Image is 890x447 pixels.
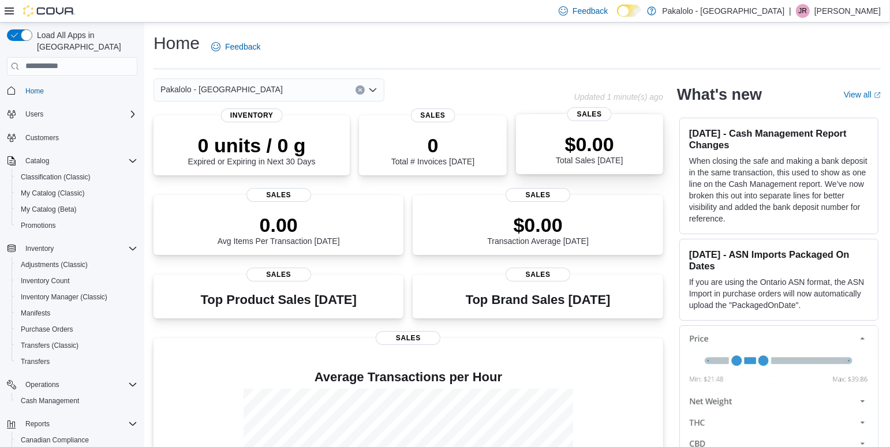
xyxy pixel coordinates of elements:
span: Sales [246,188,311,202]
a: Promotions [16,219,61,232]
a: Feedback [207,35,265,58]
span: Inventory Manager (Classic) [21,292,107,302]
button: Purchase Orders [12,321,142,337]
h3: Top Brand Sales [DATE] [466,293,611,307]
span: Reports [25,419,50,429]
span: Transfers (Classic) [16,339,137,352]
span: Inventory [21,242,137,256]
p: Pakalolo - [GEOGRAPHIC_DATA] [662,4,784,18]
a: My Catalog (Classic) [16,186,89,200]
button: Customers [2,129,142,146]
a: Inventory Manager (Classic) [16,290,112,304]
input: Dark Mode [617,5,641,17]
button: Inventory [21,242,58,256]
a: Adjustments (Classic) [16,258,92,272]
a: Inventory Count [16,274,74,288]
button: Classification (Classic) [12,169,142,185]
h3: Top Product Sales [DATE] [201,293,357,307]
span: Home [21,84,137,98]
button: Users [21,107,48,121]
span: Sales [567,107,612,121]
span: Adjustments (Classic) [16,258,137,272]
span: Adjustments (Classic) [21,260,88,269]
span: Inventory Count [16,274,137,288]
span: Users [21,107,137,121]
button: My Catalog (Beta) [12,201,142,217]
h3: [DATE] - Cash Management Report Changes [689,127,869,151]
p: When closing the safe and making a bank deposit in the same transaction, this used to show as one... [689,155,869,224]
span: Sales [506,188,570,202]
span: Operations [21,378,137,392]
span: Users [25,110,43,119]
span: Promotions [16,219,137,232]
button: Inventory [2,241,142,257]
button: My Catalog (Classic) [12,185,142,201]
span: Load All Apps in [GEOGRAPHIC_DATA] [32,29,137,52]
a: Cash Management [16,394,84,408]
span: Manifests [21,309,50,318]
div: Justin Rochon [796,4,810,18]
span: Pakalolo - [GEOGRAPHIC_DATA] [160,82,283,96]
span: Canadian Compliance [16,433,137,447]
button: Transfers [12,354,142,370]
span: Sales [246,268,311,281]
div: Total Sales [DATE] [556,133,623,165]
button: Adjustments (Classic) [12,257,142,273]
a: Manifests [16,306,55,320]
a: View allExternal link [844,90,881,99]
p: $0.00 [487,213,589,236]
svg: External link [874,92,881,99]
p: | [789,4,791,18]
button: Open list of options [368,85,377,95]
div: Expired or Expiring in Next 30 Days [188,134,316,166]
span: Purchase Orders [21,325,73,334]
span: Classification (Classic) [16,170,137,184]
span: My Catalog (Classic) [21,189,85,198]
span: Inventory [25,244,54,253]
button: Cash Management [12,393,142,409]
span: Customers [21,130,137,145]
a: Purchase Orders [16,322,78,336]
span: Transfers [16,355,137,369]
button: Catalog [21,154,54,168]
button: Reports [2,416,142,432]
span: My Catalog (Beta) [21,205,77,214]
span: Cash Management [21,396,79,405]
span: Canadian Compliance [21,435,89,445]
a: My Catalog (Beta) [16,202,81,216]
div: Transaction Average [DATE] [487,213,589,246]
span: Cash Management [16,394,137,408]
h4: Average Transactions per Hour [163,370,654,384]
span: Home [25,87,44,96]
button: Reports [21,417,54,431]
span: Transfers (Classic) [21,341,78,350]
span: My Catalog (Classic) [16,186,137,200]
button: Inventory Manager (Classic) [12,289,142,305]
span: Feedback [573,5,608,17]
a: Home [21,84,48,98]
button: Operations [2,377,142,393]
button: Promotions [12,217,142,234]
span: Customers [25,133,59,142]
button: Clear input [356,85,365,95]
h1: Home [154,32,200,55]
span: Purchase Orders [16,322,137,336]
button: Manifests [12,305,142,321]
span: Promotions [21,221,56,230]
a: Transfers (Classic) [16,339,83,352]
span: Sales [376,331,440,345]
span: Feedback [225,41,260,52]
p: 0 [391,134,474,157]
span: JR [799,4,807,18]
a: Canadian Compliance [16,433,94,447]
p: [PERSON_NAME] [814,4,881,18]
div: Total # Invoices [DATE] [391,134,474,166]
span: Catalog [25,156,49,166]
div: Avg Items Per Transaction [DATE] [218,213,340,246]
button: Users [2,106,142,122]
span: Operations [25,380,59,389]
a: Classification (Classic) [16,170,95,184]
button: Catalog [2,153,142,169]
span: Inventory Manager (Classic) [16,290,137,304]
